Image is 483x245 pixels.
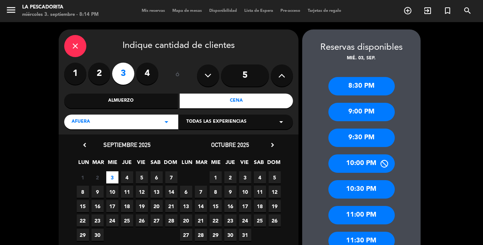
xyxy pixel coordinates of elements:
span: 17 [239,200,251,212]
span: JUE [224,158,237,170]
span: 23 [224,214,237,227]
span: 6 [151,171,163,183]
span: 5 [136,171,148,183]
span: Lista de Espera [241,9,277,13]
span: LUN [78,158,90,170]
span: 11 [254,186,266,198]
span: 24 [106,214,118,227]
span: 13 [151,186,163,198]
button: menu [6,4,17,18]
span: 6 [180,186,192,198]
span: 7 [195,186,207,198]
span: DOM [164,158,176,170]
span: 1 [77,171,89,183]
div: Indique cantidad de clientes [64,35,293,57]
i: arrow_drop_down [162,118,171,126]
span: MAR [196,158,208,170]
i: exit_to_app [423,6,432,15]
span: 19 [136,200,148,212]
span: 19 [269,200,281,212]
span: JUE [121,158,133,170]
label: 2 [88,63,110,85]
span: 26 [136,214,148,227]
i: chevron_right [269,141,276,149]
span: 3 [106,171,118,183]
span: LUN [181,158,193,170]
div: Reservas disponibles [302,41,421,55]
div: 8:30 PM [328,77,395,95]
span: octubre 2025 [211,141,249,148]
span: 12 [269,186,281,198]
span: 2 [224,171,237,183]
span: 16 [224,200,237,212]
span: Pre-acceso [277,9,304,13]
i: arrow_drop_down [277,118,286,126]
span: 21 [195,214,207,227]
label: 3 [112,63,134,85]
span: 10 [239,186,251,198]
div: Almuerzo [64,94,178,108]
span: 23 [92,214,104,227]
span: 2 [92,171,104,183]
span: 30 [92,229,104,241]
i: search [463,6,472,15]
span: 12 [136,186,148,198]
span: septiembre 2025 [103,141,151,148]
span: 15 [77,200,89,212]
span: Afuera [72,118,90,126]
span: 27 [151,214,163,227]
span: 24 [239,214,251,227]
span: 20 [180,214,192,227]
span: 13 [180,200,192,212]
span: 27 [180,229,192,241]
span: 28 [165,214,177,227]
span: 21 [165,200,177,212]
span: MIE [210,158,222,170]
span: Disponibilidad [206,9,241,13]
span: 9 [224,186,237,198]
span: 18 [254,200,266,212]
span: 17 [106,200,118,212]
span: 11 [121,186,133,198]
span: 26 [269,214,281,227]
span: 7 [165,171,177,183]
span: 4 [254,171,266,183]
div: 11:00 PM [328,206,395,224]
span: SAB [150,158,162,170]
span: 8 [77,186,89,198]
span: 5 [269,171,281,183]
i: add_circle_outline [403,6,412,15]
span: 29 [77,229,89,241]
span: 16 [92,200,104,212]
span: 30 [224,229,237,241]
span: 28 [195,229,207,241]
div: ó [166,63,190,88]
span: 25 [121,214,133,227]
span: 14 [195,200,207,212]
i: chevron_left [81,141,89,149]
label: 1 [64,63,86,85]
span: 14 [165,186,177,198]
span: Mis reservas [138,9,169,13]
span: 29 [210,229,222,241]
span: 25 [254,214,266,227]
span: 3 [239,171,251,183]
span: MIE [107,158,119,170]
span: MAR [92,158,104,170]
i: turned_in_not [443,6,452,15]
i: menu [6,4,17,15]
div: mié. 03, sep. [302,55,421,62]
div: miércoles 3. septiembre - 8:14 PM [22,11,99,18]
div: 9:00 PM [328,103,395,121]
span: 8 [210,186,222,198]
span: 22 [77,214,89,227]
span: VIE [135,158,148,170]
span: SAB [253,158,265,170]
span: Todas las experiencias [186,118,246,126]
span: Tarjetas de regalo [304,9,345,13]
span: 31 [239,229,251,241]
span: Mapa de mesas [169,9,206,13]
span: DOM [268,158,280,170]
span: VIE [239,158,251,170]
span: 20 [151,200,163,212]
